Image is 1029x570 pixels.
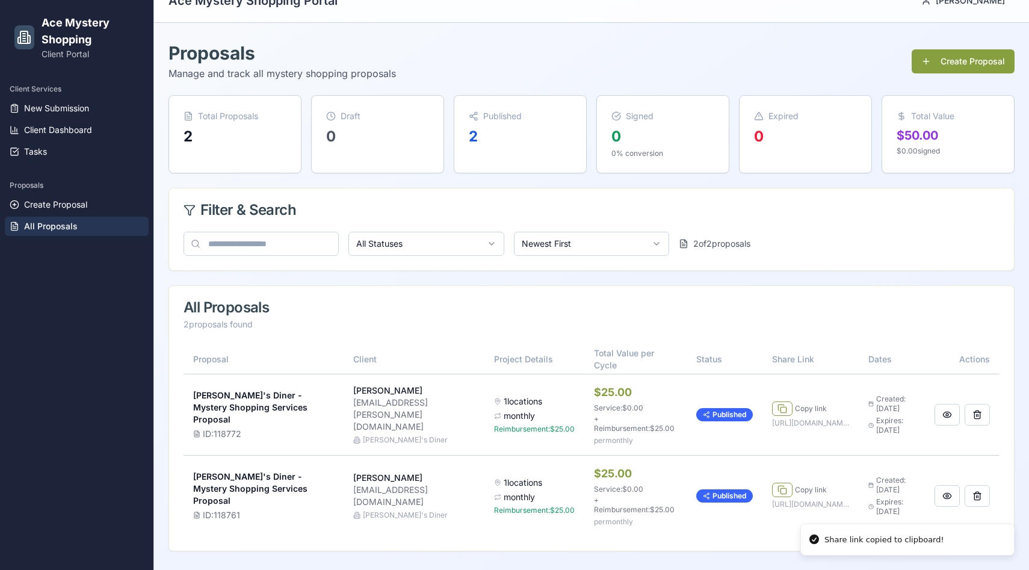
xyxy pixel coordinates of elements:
[24,124,92,136] span: Client Dashboard
[696,408,753,421] div: Published
[912,49,1015,73] button: Create Proposal
[326,127,429,146] div: 0
[353,472,475,484] div: [PERSON_NAME]
[494,395,575,407] div: 1 locations
[754,110,857,122] div: Expired
[193,389,334,426] div: [PERSON_NAME]'s Diner - Mystery Shopping Services Proposal
[494,410,575,422] div: monthly
[687,345,762,374] th: Status
[594,403,677,413] div: Service: $0.00
[868,497,915,516] div: Expires: [DATE]
[24,102,89,114] span: New Submission
[897,146,1000,156] p: $0.00 signed
[868,476,915,495] div: Created: [DATE]
[594,517,677,527] div: per monthly
[184,110,286,122] div: Total Proposals
[494,424,575,434] div: Reimbursement: $25.00
[184,127,286,146] div: 2
[353,484,475,508] div: [EMAIL_ADDRESS][DOMAIN_NAME]
[193,471,334,507] div: [PERSON_NAME]'s Diner - Mystery Shopping Services Proposal
[193,509,334,521] div: ID: 118761
[184,318,1000,330] div: 2 proposals found
[696,489,753,503] div: Published
[5,176,149,195] div: Proposals
[5,142,149,161] a: Tasks
[353,435,475,445] div: [PERSON_NAME]'s Diner
[469,127,572,146] div: 2
[469,110,572,122] div: Published
[594,414,677,433] div: + Reimbursement: $25.00
[168,66,396,81] p: Manage and track all mystery shopping proposals
[795,404,827,414] span: Copy link
[168,42,396,64] h1: Proposals
[494,506,575,515] div: Reimbursement: $25.00
[868,416,915,435] div: Expires: [DATE]
[594,436,677,445] div: per monthly
[494,477,575,489] div: 1 locations
[42,14,140,48] h1: Ace Mystery Shopping
[762,345,859,374] th: Share Link
[5,217,149,236] a: All Proposals
[184,345,344,374] th: Proposal
[344,345,484,374] th: Client
[193,428,334,440] div: ID: 118772
[594,384,677,401] div: $25.00
[611,110,714,122] div: Signed
[24,220,78,232] span: All Proposals
[824,534,944,546] div: Share link copied to clipboard!
[795,485,827,495] span: Copy link
[353,385,475,397] div: [PERSON_NAME]
[754,127,857,146] div: 0
[484,345,584,374] th: Project Details
[184,300,1000,315] div: All Proposals
[594,495,677,515] div: + Reimbursement: $25.00
[594,485,677,494] div: Service: $0.00
[5,195,149,214] a: Create Proposal
[24,146,47,158] span: Tasks
[326,110,429,122] div: Draft
[5,79,149,99] div: Client Services
[594,465,677,482] div: $25.00
[42,48,140,60] p: Client Portal
[24,199,87,211] span: Create Proposal
[353,510,475,520] div: [PERSON_NAME]'s Diner
[859,345,925,374] th: Dates
[353,397,475,433] div: [EMAIL_ADDRESS][PERSON_NAME][DOMAIN_NAME]
[611,149,714,158] p: 0 % conversion
[494,491,575,503] div: monthly
[772,418,849,428] div: [URL][DOMAIN_NAME]
[897,110,1000,122] div: Total Value
[897,127,1000,144] div: $50.00
[679,232,834,256] div: 2 of 2 proposals
[772,500,849,509] div: [URL][DOMAIN_NAME]
[184,203,1000,217] div: Filter & Search
[868,394,915,414] div: Created: [DATE]
[5,99,149,118] a: New Submission
[584,345,687,374] th: Total Value per Cycle
[5,120,149,140] a: Client Dashboard
[611,127,714,146] div: 0
[925,345,1000,374] th: Actions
